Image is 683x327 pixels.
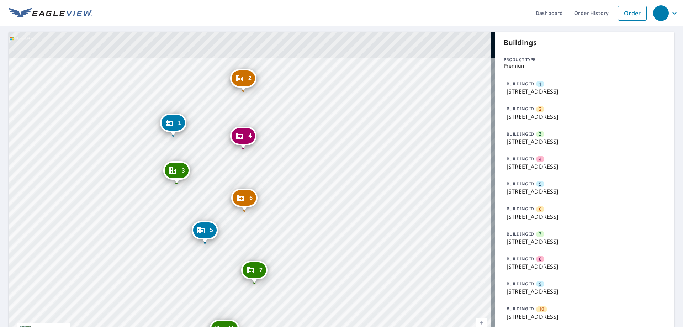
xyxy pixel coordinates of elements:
[539,306,544,312] span: 10
[249,195,253,201] span: 6
[539,81,541,88] span: 1
[259,268,263,273] span: 7
[230,69,256,91] div: Dropped pin, building 2, Commercial property, 1926 W College Ave San Bernardino, CA 92407
[230,127,256,149] div: Dropped pin, building 4, Commercial property, 1924 W College Ave San Bernardino, CA 92407
[539,156,541,163] span: 4
[618,6,647,21] a: Order
[539,131,541,137] span: 3
[507,181,534,187] p: BUILDING ID
[504,63,666,69] p: Premium
[507,187,663,196] p: [STREET_ADDRESS]
[507,237,663,246] p: [STREET_ADDRESS]
[539,106,541,112] span: 2
[507,112,663,121] p: [STREET_ADDRESS]
[507,156,534,162] p: BUILDING ID
[507,287,663,296] p: [STREET_ADDRESS]
[539,181,541,188] span: 5
[178,120,181,126] span: 1
[241,261,268,283] div: Dropped pin, building 7, Commercial property, 1925 W College Ave San Bernardino, CA 92407
[160,114,186,136] div: Dropped pin, building 1, Commercial property, 1924 W College Ave San Bernardino, CA 92407
[248,75,252,81] span: 2
[507,106,534,112] p: BUILDING ID
[539,206,541,212] span: 6
[504,57,666,63] p: Product type
[507,206,534,212] p: BUILDING ID
[507,256,534,262] p: BUILDING ID
[504,37,666,48] p: Buildings
[507,262,663,271] p: [STREET_ADDRESS]
[507,131,534,137] p: BUILDING ID
[210,227,213,233] span: 5
[507,87,663,96] p: [STREET_ADDRESS]
[163,161,190,183] div: Dropped pin, building 3, Commercial property, 4539 University Pkwy San Bernardino, CA 92407
[248,133,252,138] span: 4
[507,212,663,221] p: [STREET_ADDRESS]
[507,312,663,321] p: [STREET_ADDRESS]
[507,162,663,171] p: [STREET_ADDRESS]
[507,137,663,146] p: [STREET_ADDRESS]
[507,281,534,287] p: BUILDING ID
[507,231,534,237] p: BUILDING ID
[192,221,218,243] div: Dropped pin, building 5, Commercial property, 1925 W College Ave San Bernardino, CA 92407
[539,231,541,237] span: 7
[539,256,541,263] span: 8
[231,189,258,211] div: Dropped pin, building 6, Commercial property, 4244 University Pkwy San Bernardino, CA 92407
[181,168,185,173] span: 3
[507,81,534,87] p: BUILDING ID
[507,306,534,312] p: BUILDING ID
[9,8,92,19] img: EV Logo
[539,281,541,288] span: 9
